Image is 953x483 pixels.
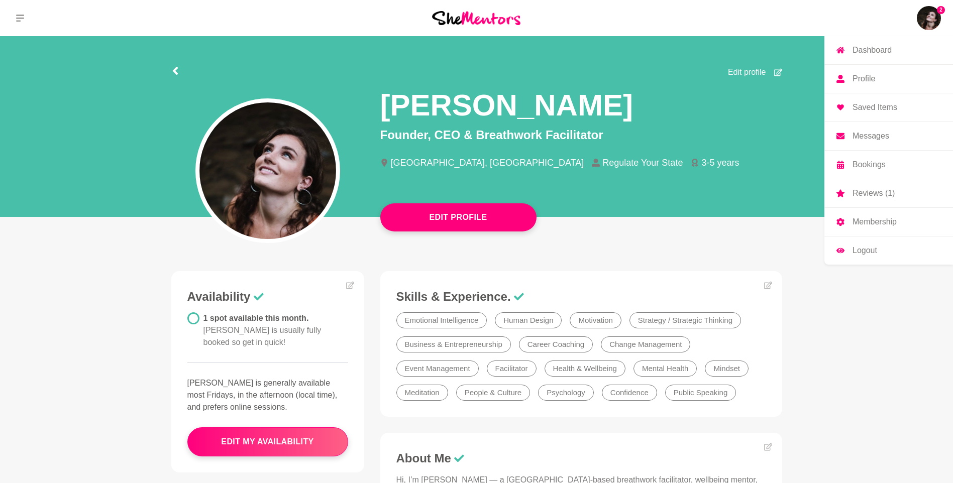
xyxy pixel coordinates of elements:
h3: Skills & Experience. [396,289,766,304]
p: Saved Items [853,103,897,111]
h3: About Me [396,451,766,466]
a: Messages [824,122,953,150]
img: She Mentors Logo [432,11,520,25]
a: Dashboard [824,36,953,64]
p: Founder, CEO & Breathwork Facilitator [380,126,782,144]
a: Reviews (1) [824,179,953,207]
button: edit my availability [187,427,348,456]
p: Bookings [853,161,886,169]
a: Bookings [824,151,953,179]
img: Casey Aubin [917,6,941,30]
a: Saved Items [824,93,953,122]
span: Edit profile [728,66,766,78]
p: Logout [853,247,877,255]
a: Profile [824,65,953,93]
a: Casey Aubin2DashboardProfileSaved ItemsMessagesBookingsReviews (1)MembershipLogout [917,6,941,30]
p: Profile [853,75,875,83]
li: [GEOGRAPHIC_DATA], [GEOGRAPHIC_DATA] [380,158,592,167]
p: Reviews (1) [853,189,895,197]
span: [PERSON_NAME] is usually fully booked so get in quick! [203,326,322,346]
span: 1 spot available this month. [203,314,322,346]
p: Dashboard [853,46,892,54]
li: Regulate Your State [592,158,691,167]
p: Membership [853,218,897,226]
span: 2 [937,6,945,14]
h1: [PERSON_NAME] [380,86,633,124]
p: [PERSON_NAME] is generally available most Fridays, in the afternoon (local time), and prefers onl... [187,377,348,413]
button: Edit Profile [380,203,537,231]
h3: Availability [187,289,348,304]
li: 3-5 years [691,158,747,167]
p: Messages [853,132,889,140]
